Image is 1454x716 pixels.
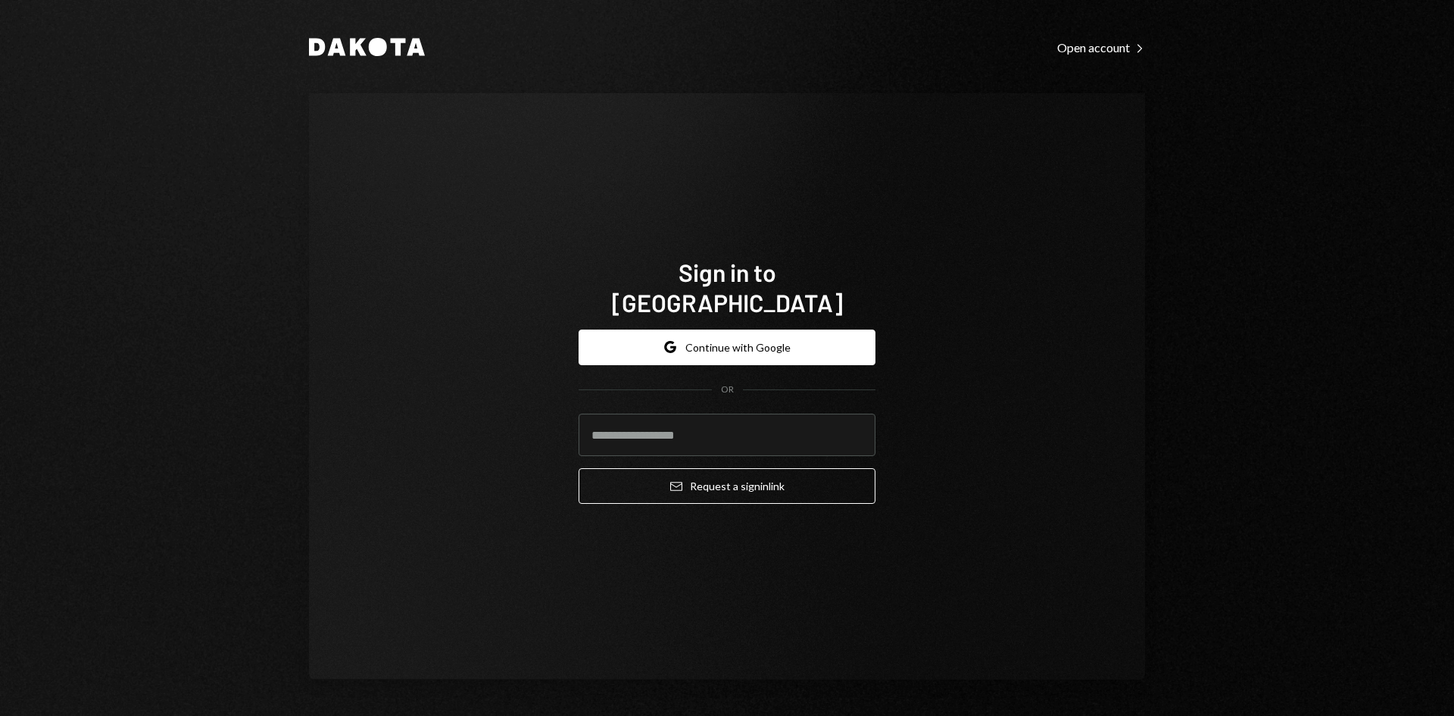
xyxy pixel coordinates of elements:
a: Open account [1057,39,1145,55]
div: OR [721,383,734,396]
div: Open account [1057,40,1145,55]
button: Request a signinlink [579,468,875,504]
h1: Sign in to [GEOGRAPHIC_DATA] [579,257,875,317]
button: Continue with Google [579,330,875,365]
